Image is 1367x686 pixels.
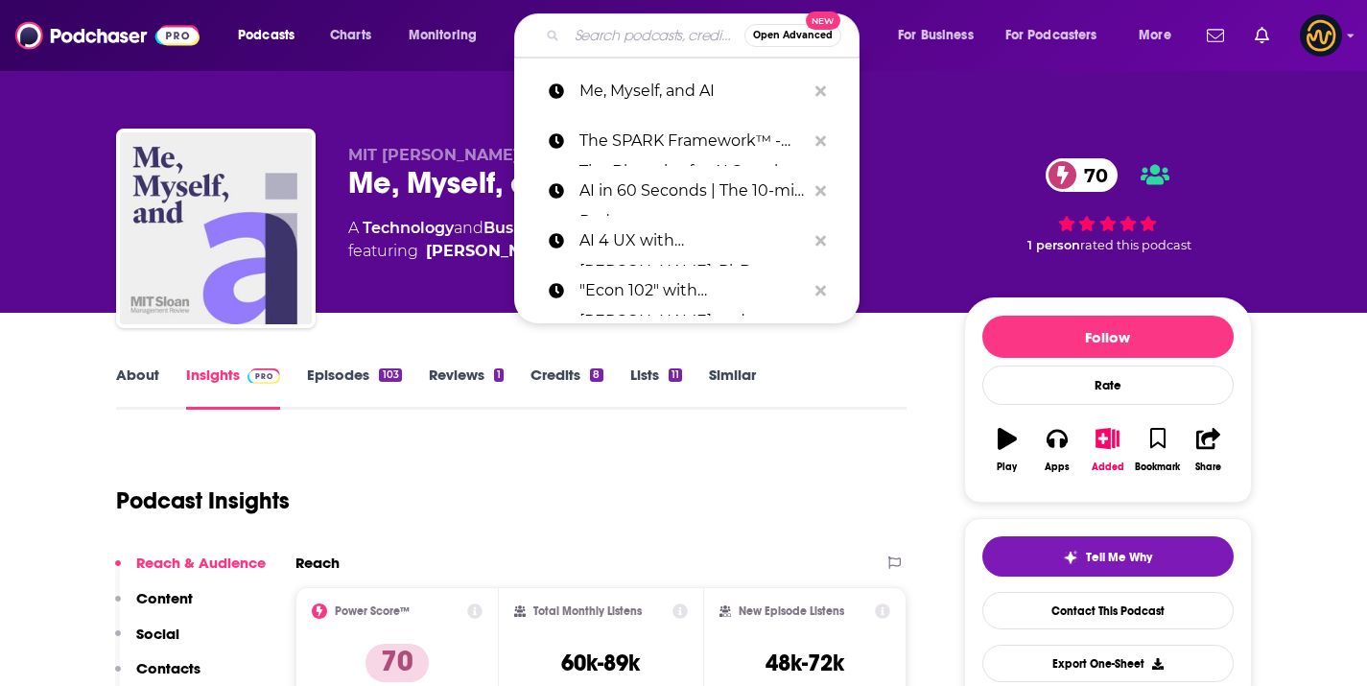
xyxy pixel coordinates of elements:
[115,625,179,660] button: Social
[1046,158,1118,192] a: 70
[514,116,860,166] a: The SPARK Framework™ - The Blueprint for AI Search Dominance
[348,217,745,263] div: A podcast
[307,366,401,410] a: Episodes103
[379,368,401,382] div: 103
[1086,550,1152,565] span: Tell Me Why
[709,366,756,410] a: Similar
[348,146,695,164] span: MIT [PERSON_NAME] Management Review
[426,240,563,263] a: [PERSON_NAME]
[429,366,504,410] a: Reviews1
[982,366,1234,405] div: Rate
[1063,550,1078,565] img: tell me why sparkle
[997,461,1017,473] div: Play
[806,12,840,30] span: New
[533,604,642,618] h2: Total Monthly Listens
[120,132,312,324] img: Me, Myself, and AI
[514,166,860,216] a: AI in 60 Seconds | The 10-min Podcast
[247,368,281,384] img: Podchaser Pro
[579,266,806,316] p: "Econ 102" with Noah Smith and Erik Torenberg
[136,625,179,643] p: Social
[395,20,502,51] button: open menu
[753,31,833,40] span: Open Advanced
[884,20,998,51] button: open menu
[669,368,682,382] div: 11
[530,366,602,410] a: Credits8
[744,24,841,47] button: Open AdvancedNew
[1300,14,1342,57] img: User Profile
[982,536,1234,577] button: tell me why sparkleTell Me Why
[590,368,602,382] div: 8
[579,116,806,166] p: The SPARK Framework™ - The Blueprint for AI Search Dominance
[579,66,806,116] p: Me, Myself, and AI
[1133,415,1183,485] button: Bookmark
[1247,19,1277,52] a: Show notifications dropdown
[348,240,745,263] span: featuring
[579,166,806,216] p: AI in 60 Seconds | The 10-min Podcast
[1125,20,1195,51] button: open menu
[1080,238,1191,252] span: rated this podcast
[567,20,744,51] input: Search podcasts, credits, & more...
[295,554,340,572] h2: Reach
[1045,461,1070,473] div: Apps
[993,20,1125,51] button: open menu
[494,368,504,382] div: 1
[514,266,860,316] a: "Econ 102" with [PERSON_NAME] and [PERSON_NAME]
[363,219,454,237] a: Technology
[136,554,266,572] p: Reach & Audience
[982,316,1234,358] button: Follow
[898,22,974,49] span: For Business
[116,366,159,410] a: About
[116,486,290,515] h1: Podcast Insights
[982,415,1032,485] button: Play
[1082,415,1132,485] button: Added
[1032,415,1082,485] button: Apps
[514,216,860,266] a: AI 4 UX with [PERSON_NAME], PhD
[1065,158,1118,192] span: 70
[982,592,1234,629] a: Contact This Podcast
[238,22,295,49] span: Podcasts
[1199,19,1232,52] a: Show notifications dropdown
[1195,461,1221,473] div: Share
[1027,238,1080,252] span: 1 person
[766,649,844,677] h3: 48k-72k
[224,20,319,51] button: open menu
[454,219,483,237] span: and
[1135,461,1180,473] div: Bookmark
[365,644,429,682] p: 70
[330,22,371,49] span: Charts
[335,604,410,618] h2: Power Score™
[630,366,682,410] a: Lists11
[532,13,878,58] div: Search podcasts, credits, & more...
[115,589,193,625] button: Content
[1092,461,1124,473] div: Added
[318,20,383,51] a: Charts
[115,554,266,589] button: Reach & Audience
[514,66,860,116] a: Me, Myself, and AI
[136,659,200,677] p: Contacts
[1300,14,1342,57] button: Show profile menu
[409,22,477,49] span: Monitoring
[483,219,554,237] a: Business
[739,604,844,618] h2: New Episode Listens
[1139,22,1171,49] span: More
[1183,415,1233,485] button: Share
[136,589,193,607] p: Content
[1005,22,1097,49] span: For Podcasters
[1300,14,1342,57] span: Logged in as LowerStreet
[561,649,640,677] h3: 60k-89k
[982,645,1234,682] button: Export One-Sheet
[15,17,200,54] img: Podchaser - Follow, Share and Rate Podcasts
[579,216,806,266] p: AI 4 UX with John Whalen, PhD
[186,366,281,410] a: InsightsPodchaser Pro
[964,146,1252,265] div: 70 1 personrated this podcast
